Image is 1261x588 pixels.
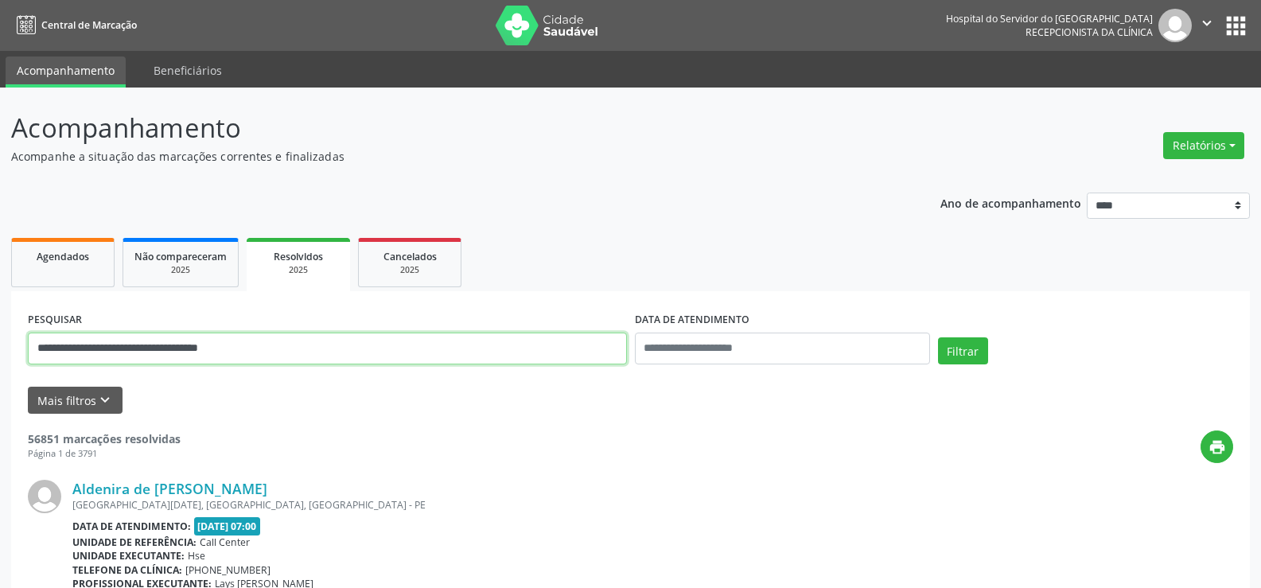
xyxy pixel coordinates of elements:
img: img [1158,9,1192,42]
i: print [1208,438,1226,456]
button:  [1192,9,1222,42]
a: Acompanhamento [6,56,126,88]
a: Beneficiários [142,56,233,84]
div: 2025 [370,264,450,276]
div: [GEOGRAPHIC_DATA][DATE], [GEOGRAPHIC_DATA], [GEOGRAPHIC_DATA] - PE [72,498,1233,512]
button: print [1201,430,1233,463]
div: Hospital do Servidor do [GEOGRAPHIC_DATA] [946,12,1153,25]
span: Recepcionista da clínica [1026,25,1153,39]
div: 2025 [258,264,339,276]
span: [DATE] 07:00 [194,517,261,535]
label: DATA DE ATENDIMENTO [635,308,749,333]
span: Central de Marcação [41,18,137,32]
a: Central de Marcação [11,12,137,38]
b: Telefone da clínica: [72,563,182,577]
i: keyboard_arrow_down [96,391,114,409]
label: PESQUISAR [28,308,82,333]
b: Unidade de referência: [72,535,197,549]
p: Acompanhe a situação das marcações correntes e finalizadas [11,148,878,165]
button: Mais filtroskeyboard_arrow_down [28,387,123,415]
p: Ano de acompanhamento [940,193,1081,212]
span: Não compareceram [134,250,227,263]
span: Resolvidos [274,250,323,263]
button: Relatórios [1163,132,1244,159]
span: Agendados [37,250,89,263]
strong: 56851 marcações resolvidas [28,431,181,446]
span: [PHONE_NUMBER] [185,563,270,577]
b: Data de atendimento: [72,520,191,533]
div: Página 1 de 3791 [28,447,181,461]
span: Cancelados [383,250,437,263]
b: Unidade executante: [72,549,185,563]
p: Acompanhamento [11,108,878,148]
img: img [28,480,61,513]
button: apps [1222,12,1250,40]
span: Hse [188,549,205,563]
a: Aldenira de [PERSON_NAME] [72,480,267,497]
div: 2025 [134,264,227,276]
span: Call Center [200,535,250,549]
i:  [1198,14,1216,32]
button: Filtrar [938,337,988,364]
